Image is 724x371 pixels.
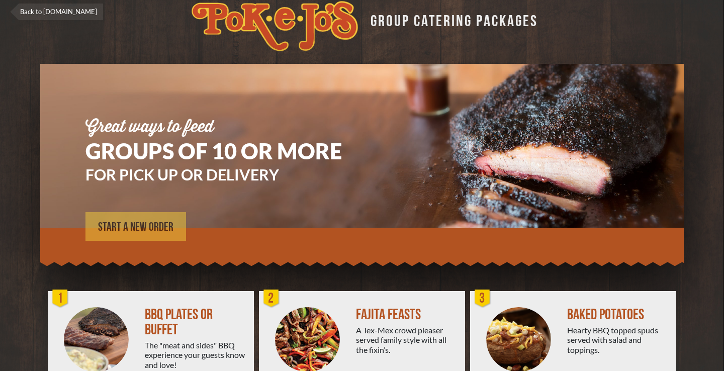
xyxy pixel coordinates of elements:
div: BBQ PLATES OR BUFFET [145,307,246,337]
div: GROUP CATERING PACKAGES [363,9,538,29]
div: The "meat and sides" BBQ experience your guests know and love! [145,340,246,369]
div: Great ways to feed [85,119,372,135]
div: 2 [261,289,282,309]
a: Back to [DOMAIN_NAME] [10,4,103,20]
div: 3 [473,289,493,309]
img: logo.svg [192,1,358,51]
div: A Tex-Mex crowd pleaser served family style with all the fixin’s. [356,325,457,354]
h3: FOR PICK UP OR DELIVERY [85,167,372,182]
h1: GROUPS OF 10 OR MORE [85,140,372,162]
div: 1 [50,289,70,309]
div: FAJITA FEASTS [356,307,457,322]
a: START A NEW ORDER [85,212,186,241]
span: START A NEW ORDER [98,221,173,233]
div: BAKED POTATOES [567,307,668,322]
div: Hearty BBQ topped spuds served with salad and toppings. [567,325,668,354]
